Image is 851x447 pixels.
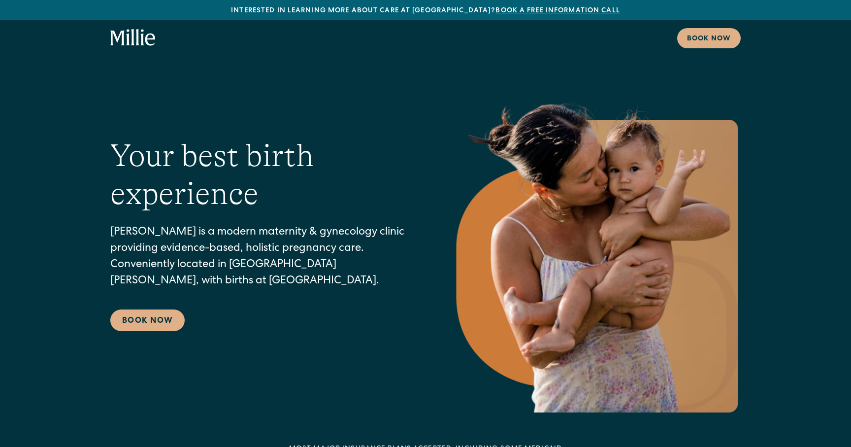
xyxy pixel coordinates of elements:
img: Mother holding and kissing her baby on the cheek. [453,87,741,413]
a: Book a free information call [495,7,620,14]
div: Book now [687,34,731,44]
a: Book Now [110,309,185,331]
a: home [110,29,156,47]
h1: Your best birth experience [110,137,414,213]
a: Book now [677,28,741,48]
p: [PERSON_NAME] is a modern maternity & gynecology clinic providing evidence-based, holistic pregna... [110,225,414,290]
